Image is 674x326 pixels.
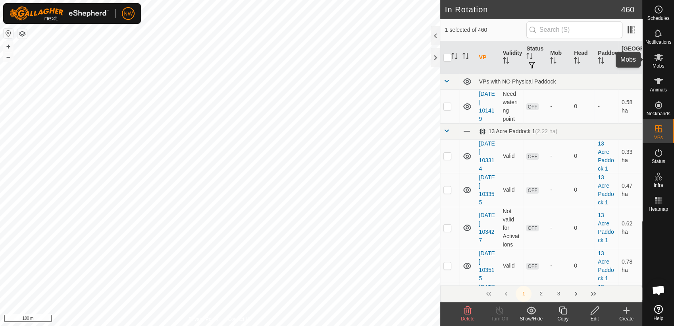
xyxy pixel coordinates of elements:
div: - [550,152,568,160]
a: [DATE] 103515 [479,250,495,281]
span: OFF [526,187,538,194]
th: [GEOGRAPHIC_DATA] Area [618,41,642,74]
span: Notifications [645,40,671,45]
button: 1 [516,286,531,302]
div: Edit [579,315,610,322]
span: OFF [526,225,538,231]
a: [DATE] 103314 [479,140,495,172]
button: Last Page [585,286,601,302]
span: Heatmap [649,207,668,212]
td: Valid [500,139,524,173]
a: 13 Acre Paddock 1 [598,174,614,206]
p-sorticon: Activate to sort [550,58,557,65]
button: Map Layers [17,29,27,39]
td: Not valid for Activations [500,207,524,249]
span: OFF [526,103,538,110]
div: 13 Acre Paddock 1 [479,128,558,135]
span: Infra [653,183,663,188]
th: Mob [547,41,571,74]
span: Neckbands [646,111,670,116]
div: - [550,186,568,194]
td: 0.58 ha [618,89,642,123]
button: Reset Map [4,29,13,38]
span: OFF [526,263,538,270]
td: 0 [571,173,595,207]
div: - [550,262,568,270]
span: 460 [621,4,634,16]
th: Paddock [595,41,618,74]
a: [DATE] 103427 [479,212,495,243]
div: - [550,102,568,111]
p-sorticon: Activate to sort [622,62,628,69]
span: OFF [526,153,538,160]
span: VPs [654,135,662,140]
a: Help [643,302,674,324]
span: 1 selected of 460 [445,26,526,34]
button: + [4,42,13,51]
td: 0.78 ha [618,249,642,283]
td: 0 [571,139,595,173]
td: 0.33 ha [618,139,642,173]
td: 0.47 ha [618,173,642,207]
td: 0 [571,249,595,283]
span: NW [123,10,133,18]
a: 13 Acre Paddock 1 [598,140,614,172]
div: Turn Off [483,315,515,322]
a: Contact Us [228,316,251,323]
span: Delete [461,316,475,322]
span: Mobs [653,64,664,68]
img: Gallagher Logo [10,6,109,21]
span: Status [651,159,665,164]
span: Help [653,316,663,321]
h2: In Rotation [445,5,621,14]
div: Show/Hide [515,315,547,322]
div: - [550,224,568,232]
p-sorticon: Activate to sort [503,58,509,65]
th: Status [523,41,547,74]
td: Valid [500,249,524,283]
a: [DATE] 101419 [479,91,495,122]
button: 3 [551,286,566,302]
td: 0.62 ha [618,207,642,249]
td: 0 [571,283,595,316]
a: Open chat [647,278,670,302]
p-sorticon: Activate to sort [462,54,469,60]
span: Animals [650,87,667,92]
a: 13 Acre Paddock 1 [598,212,614,243]
input: Search (S) [526,21,622,38]
p-sorticon: Activate to sort [526,54,533,60]
a: 13 Acre Paddock 1 [598,250,614,281]
span: Schedules [647,16,669,21]
button: – [4,52,13,62]
td: 0 [571,89,595,123]
a: [DATE] 103355 [479,174,495,206]
td: Need watering point [500,89,524,123]
th: VP [476,41,500,74]
div: Create [610,315,642,322]
div: Copy [547,315,579,322]
th: Head [571,41,595,74]
th: Validity [500,41,524,74]
p-sorticon: Activate to sort [574,58,580,65]
a: 13 Acre Paddock 1 [598,284,614,315]
button: 2 [533,286,549,302]
td: 1 ha [618,283,642,316]
td: - [595,89,618,123]
td: 0 [571,207,595,249]
p-sorticon: Activate to sort [598,58,604,65]
td: Valid [500,283,524,316]
button: Next Page [568,286,584,302]
p-sorticon: Activate to sort [451,54,458,60]
a: [DATE] 170542 [479,284,495,315]
div: VPs with NO Physical Paddock [479,78,639,85]
span: (2.22 ha) [535,128,557,134]
a: Privacy Policy [189,316,218,323]
td: Valid [500,173,524,207]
